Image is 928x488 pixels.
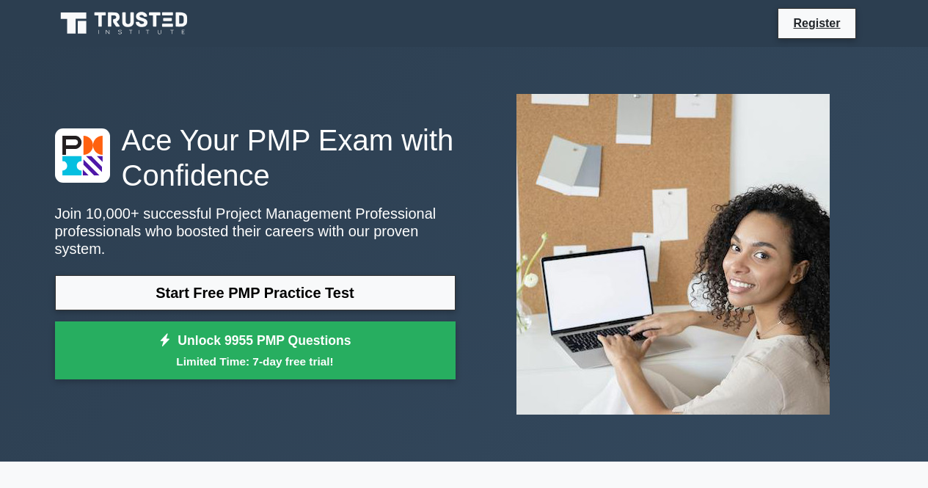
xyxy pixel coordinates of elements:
[55,275,456,310] a: Start Free PMP Practice Test
[55,321,456,380] a: Unlock 9955 PMP QuestionsLimited Time: 7-day free trial!
[55,123,456,193] h1: Ace Your PMP Exam with Confidence
[55,205,456,258] p: Join 10,000+ successful Project Management Professional professionals who boosted their careers w...
[73,353,437,370] small: Limited Time: 7-day free trial!
[784,14,849,32] a: Register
